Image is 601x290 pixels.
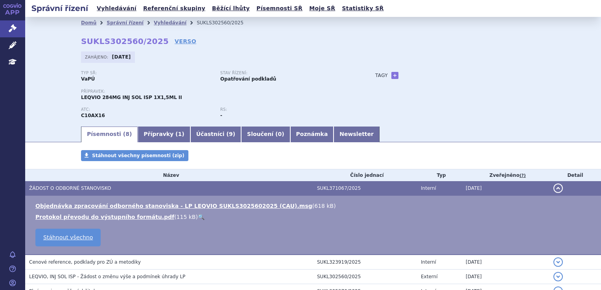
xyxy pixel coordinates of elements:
[81,107,212,112] p: ATC:
[278,131,282,137] span: 0
[35,229,101,246] a: Stáhnout všechno
[154,20,186,26] a: Vyhledávání
[307,3,337,14] a: Moje SŘ
[81,76,95,82] strong: VaPÚ
[81,150,188,161] a: Stáhnout všechny písemnosti (zip)
[391,72,398,79] a: +
[220,71,352,75] p: Stav řízení:
[254,3,305,14] a: Písemnosti SŘ
[85,54,110,60] span: Zahájeno:
[520,173,526,178] abbr: (?)
[220,107,352,112] p: RS:
[175,37,196,45] a: VERSO
[241,127,290,142] a: Sloučení (0)
[29,259,141,265] span: Cenové reference, podklady pro ZÚ a metodiky
[334,127,380,142] a: Newsletter
[553,184,563,193] button: detail
[81,71,212,75] p: Typ SŘ:
[290,127,334,142] a: Poznámka
[92,153,184,158] span: Stáhnout všechny písemnosti (zip)
[81,89,359,94] p: Přípravek:
[25,3,94,14] h2: Správní řízení
[220,76,276,82] strong: Opatřování podkladů
[197,17,254,29] li: SUKLS302560/2025
[29,185,111,191] span: ŽÁDOST O ODBORNÉ STANOVISKO
[462,255,549,270] td: [DATE]
[141,3,208,14] a: Referenční skupiny
[421,185,436,191] span: Interní
[462,181,549,196] td: [DATE]
[107,20,144,26] a: Správní řízení
[313,181,417,196] td: SUKL371067/2025
[229,131,233,137] span: 9
[314,203,334,209] span: 618 kB
[81,20,96,26] a: Domů
[421,274,437,279] span: Externí
[198,214,205,220] a: 🔍
[94,3,139,14] a: Vyhledávání
[178,131,182,137] span: 1
[462,169,549,181] th: Zveřejněno
[125,131,129,137] span: 8
[81,127,138,142] a: Písemnosti (8)
[81,95,182,100] span: LEQVIO 284MG INJ SOL ISP 1X1,5ML II
[190,127,241,142] a: Účastníci (9)
[210,3,252,14] a: Běžící lhůty
[81,37,169,46] strong: SUKLS302560/2025
[553,272,563,281] button: detail
[25,169,313,181] th: Název
[220,113,222,118] strong: -
[417,169,462,181] th: Typ
[313,169,417,181] th: Číslo jednací
[553,257,563,267] button: detail
[35,214,174,220] a: Protokol převodu do výstupního formátu.pdf
[29,274,185,279] span: LEQVIO, INJ SOL ISP - Žádost o změnu výše a podmínek úhrady LP
[375,71,388,80] h3: Tagy
[313,255,417,270] td: SUKL323919/2025
[177,214,196,220] span: 115 kB
[138,127,190,142] a: Přípravky (1)
[81,113,105,118] strong: INKLISIRAN
[35,203,312,209] a: Objednávka zpracování odborného stanoviska - LP LEQVIO SUKLS3025602025 (CAU).msg
[112,54,131,60] strong: [DATE]
[462,270,549,284] td: [DATE]
[35,213,593,221] li: ( )
[35,202,593,210] li: ( )
[421,259,436,265] span: Interní
[549,169,601,181] th: Detail
[339,3,386,14] a: Statistiky SŘ
[313,270,417,284] td: SUKL302560/2025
